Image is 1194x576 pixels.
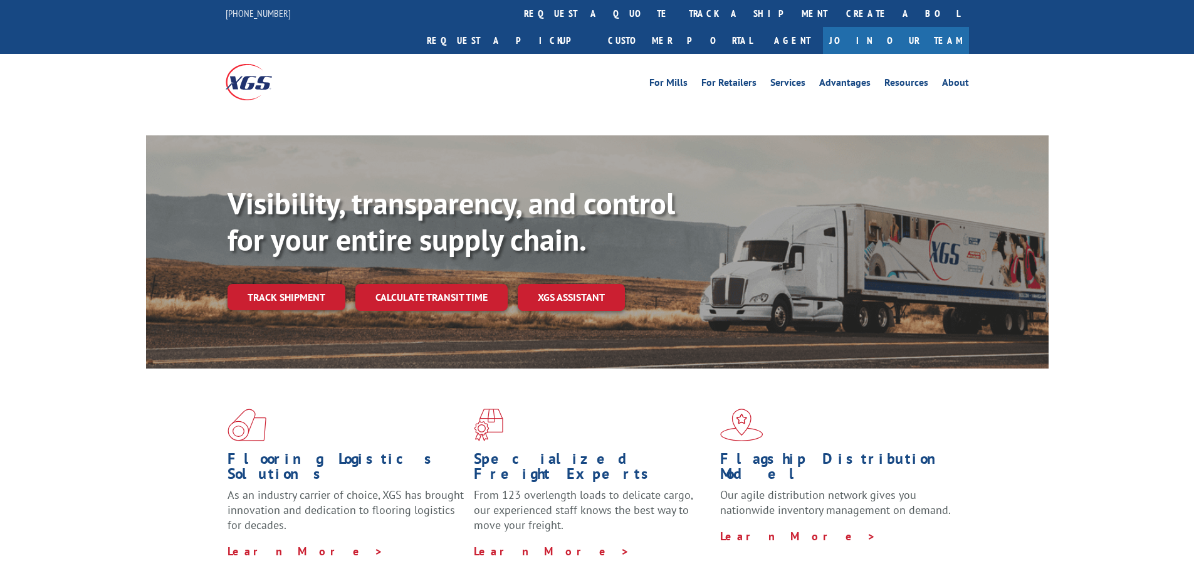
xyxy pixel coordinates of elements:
[228,409,266,441] img: xgs-icon-total-supply-chain-intelligence-red
[228,544,384,558] a: Learn More >
[228,184,675,259] b: Visibility, transparency, and control for your entire supply chain.
[417,27,599,54] a: Request a pickup
[474,451,711,488] h1: Specialized Freight Experts
[474,409,503,441] img: xgs-icon-focused-on-flooring-red
[599,27,762,54] a: Customer Portal
[228,488,464,532] span: As an industry carrier of choice, XGS has brought innovation and dedication to flooring logistics...
[228,284,345,310] a: Track shipment
[649,78,688,92] a: For Mills
[720,529,876,543] a: Learn More >
[228,451,464,488] h1: Flooring Logistics Solutions
[474,544,630,558] a: Learn More >
[770,78,805,92] a: Services
[474,488,711,543] p: From 123 overlength loads to delicate cargo, our experienced staff knows the best way to move you...
[720,488,951,517] span: Our agile distribution network gives you nationwide inventory management on demand.
[819,78,871,92] a: Advantages
[701,78,757,92] a: For Retailers
[355,284,508,311] a: Calculate transit time
[720,409,763,441] img: xgs-icon-flagship-distribution-model-red
[884,78,928,92] a: Resources
[518,284,625,311] a: XGS ASSISTANT
[823,27,969,54] a: Join Our Team
[942,78,969,92] a: About
[720,451,957,488] h1: Flagship Distribution Model
[762,27,823,54] a: Agent
[226,7,291,19] a: [PHONE_NUMBER]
